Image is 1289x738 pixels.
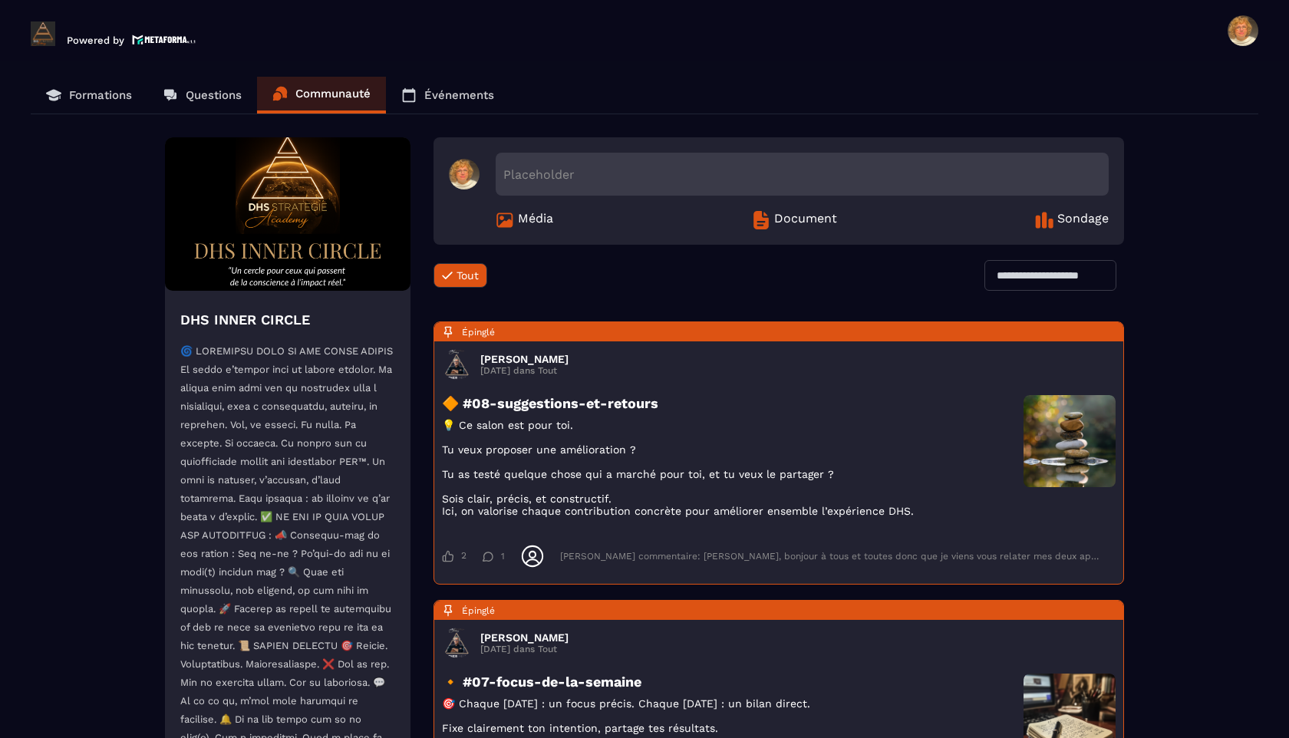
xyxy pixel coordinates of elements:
p: Formations [69,88,132,102]
h3: [PERSON_NAME] [480,631,569,644]
span: 1 [501,551,505,562]
span: Épinglé [462,605,495,616]
h3: 🔶 #08-suggestions-et-retours [442,395,1016,411]
p: 💡 Ce salon est pour toi. Tu veux proposer une amélioration ? Tu as testé quelque chose qui a marc... [442,419,1016,517]
img: logo [132,33,196,46]
p: Questions [186,88,242,102]
p: Powered by [67,35,124,46]
h3: [PERSON_NAME] [480,353,569,365]
a: Formations [31,77,147,114]
p: [DATE] dans Tout [480,644,569,654]
a: Questions [147,77,257,114]
img: logo-branding [31,21,55,46]
a: Communauté [257,77,386,114]
span: Tout [457,269,479,282]
div: Placeholder [496,153,1109,196]
p: Événements [424,88,494,102]
span: Document [774,211,837,229]
div: [PERSON_NAME] commentaire: [PERSON_NAME], bonjour à tous et toutes donc que je viens vous relater... [560,551,1100,562]
a: Événements [386,77,509,114]
h3: 🔸 #07-focus-de-la-semaine [442,674,1016,690]
span: Média [518,211,553,229]
p: [DATE] dans Tout [480,365,569,376]
p: Communauté [295,87,371,100]
span: Épinglé [462,327,495,338]
img: user photo [1024,395,1116,487]
img: Community background [165,137,410,291]
span: 2 [461,550,466,562]
h4: DHS INNER CIRCLE [180,309,395,331]
span: Sondage [1057,211,1109,229]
